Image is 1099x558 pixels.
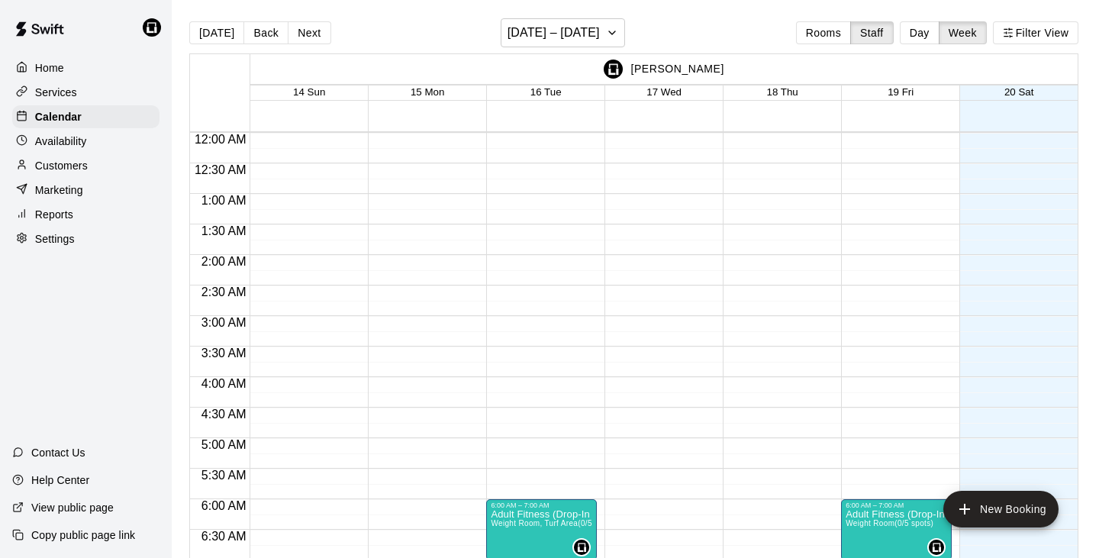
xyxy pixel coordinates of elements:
[796,21,851,44] button: Rooms
[12,56,160,79] a: Home
[894,519,933,527] span: 0/5 spots filled
[31,473,89,488] p: Help Center
[198,316,250,329] span: 3:00 AM
[198,530,250,543] span: 6:30 AM
[630,61,724,77] p: [PERSON_NAME]
[198,194,250,207] span: 1:00 AM
[31,500,114,515] p: View public page
[35,207,73,222] p: Reports
[530,86,562,98] button: 16 Tue
[574,540,589,555] img: Justin Struyk
[927,538,946,556] div: Justin Struyk
[993,21,1078,44] button: Filter View
[604,60,623,79] img: Justin Struyk
[411,86,444,98] button: 15 Mon
[243,21,288,44] button: Back
[198,408,250,421] span: 4:30 AM
[198,255,250,268] span: 2:00 AM
[578,519,617,527] span: 0/5 spots filled
[846,502,947,509] div: 6:00 AM – 7:00 AM
[12,227,160,250] a: Settings
[12,179,160,202] a: Marketing
[850,21,894,44] button: Staff
[198,499,250,512] span: 6:00 AM
[293,86,325,98] button: 14 Sun
[491,519,578,527] span: Weight Room, Turf Area
[646,86,682,98] button: 17 Wed
[198,347,250,360] span: 3:30 AM
[31,527,135,543] p: Copy public page link
[35,109,82,124] p: Calendar
[1004,86,1034,98] button: 20 Sat
[12,130,160,153] a: Availability
[12,203,160,226] a: Reports
[288,21,330,44] button: Next
[767,86,798,98] button: 18 Thu
[35,134,87,149] p: Availability
[929,540,944,555] img: Justin Struyk
[846,519,894,527] span: Weight Room
[939,21,987,44] button: Week
[189,21,244,44] button: [DATE]
[12,105,160,128] a: Calendar
[579,538,591,556] span: Justin Struyk
[933,538,946,556] span: Justin Struyk
[198,438,250,451] span: 5:00 AM
[35,158,88,173] p: Customers
[12,81,160,104] a: Services
[35,231,75,247] p: Settings
[35,85,77,100] p: Services
[198,224,250,237] span: 1:30 AM
[31,445,85,460] p: Contact Us
[508,22,600,44] h6: [DATE] – [DATE]
[35,60,64,76] p: Home
[943,491,1059,527] button: add
[12,154,160,177] a: Customers
[143,18,161,37] img: Justin Struyk
[198,377,250,390] span: 4:00 AM
[888,86,914,98] button: 19 Fri
[501,18,625,47] button: [DATE] – [DATE]
[198,285,250,298] span: 2:30 AM
[198,469,250,482] span: 5:30 AM
[191,133,250,146] span: 12:00 AM
[900,21,939,44] button: Day
[140,12,172,43] div: Justin Struyk
[491,502,592,509] div: 6:00 AM – 7:00 AM
[35,182,83,198] p: Marketing
[191,163,250,176] span: 12:30 AM
[572,538,591,556] div: Justin Struyk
